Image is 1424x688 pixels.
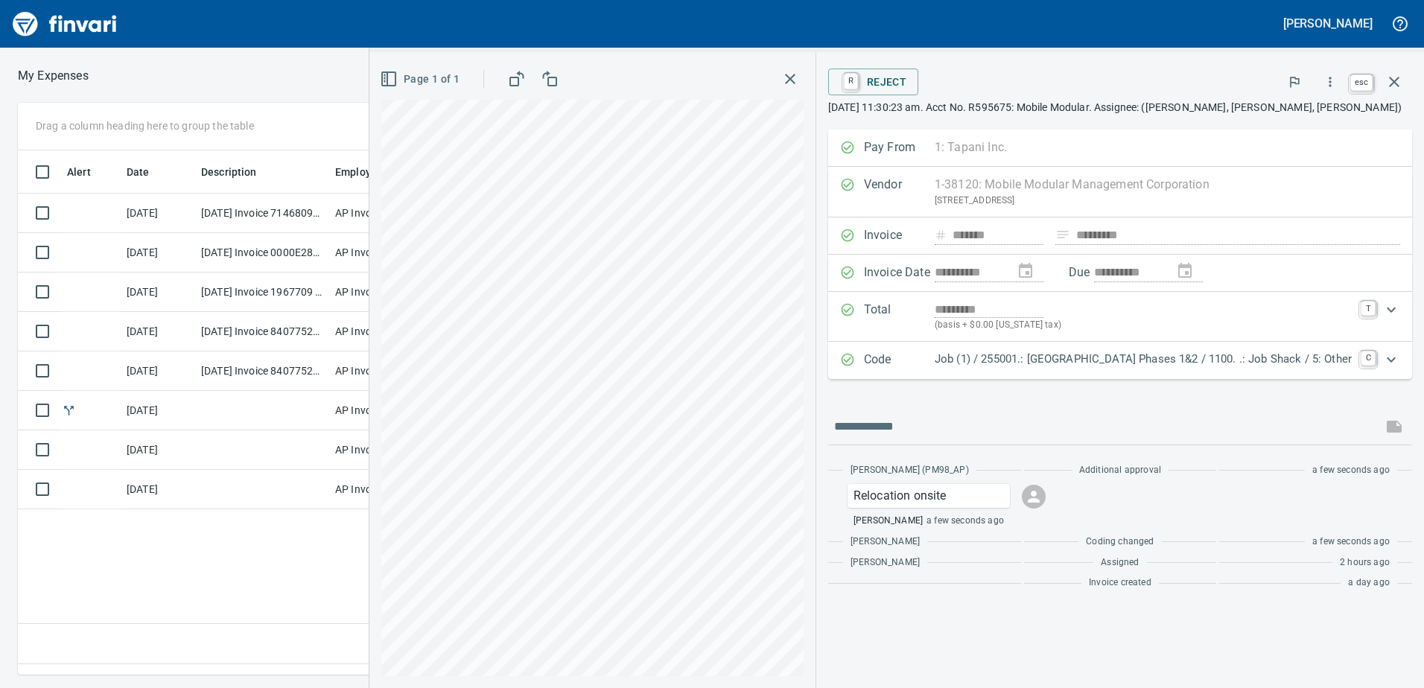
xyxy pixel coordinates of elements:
[1280,12,1376,35] button: [PERSON_NAME]
[61,405,77,415] span: Split transaction
[1086,535,1154,550] span: Coding changed
[329,351,441,391] td: AP Invoices
[1312,535,1390,550] span: a few seconds ago
[329,470,441,509] td: AP Invoices
[127,163,169,181] span: Date
[329,312,441,351] td: AP Invoices
[201,163,276,181] span: Description
[121,312,195,351] td: [DATE]
[1361,301,1376,316] a: T
[848,484,1010,508] div: Click for options
[1350,74,1373,91] a: esc
[854,487,1004,505] p: Relocation onsite
[828,69,918,95] button: RReject
[329,430,441,470] td: AP Invoices
[1312,463,1390,478] span: a few seconds ago
[828,342,1412,379] div: Expand
[18,67,89,85] nav: breadcrumb
[854,514,923,529] span: [PERSON_NAME]
[121,430,195,470] td: [DATE]
[926,514,1004,529] span: a few seconds ago
[851,535,920,550] span: [PERSON_NAME]
[851,555,920,570] span: [PERSON_NAME]
[1361,351,1376,366] a: C
[36,118,254,133] p: Drag a column heading here to group the table
[1283,16,1373,31] h5: [PERSON_NAME]
[67,163,91,181] span: Alert
[1348,576,1390,590] span: a day ago
[329,391,441,430] td: AP Invoices
[121,233,195,273] td: [DATE]
[18,67,89,85] p: My Expenses
[121,273,195,312] td: [DATE]
[828,100,1412,115] p: [DATE] 11:30:23 am. Acct No. R595675: Mobile Modular. Assignee: ([PERSON_NAME], [PERSON_NAME], [P...
[935,351,1352,368] p: Job (1) / 255001.: [GEOGRAPHIC_DATA] Phases 1&2 / 1100. .: Job Shack / 5: Other
[195,312,329,351] td: [DATE] Invoice 8407752216 from Cintas Corporation (1-24736)
[201,163,257,181] span: Description
[121,391,195,430] td: [DATE]
[67,163,110,181] span: Alert
[329,273,441,312] td: AP Invoices
[335,163,402,181] span: Employee
[127,163,150,181] span: Date
[935,318,1352,333] p: (basis + $0.00 [US_STATE] tax)
[1101,555,1139,570] span: Assigned
[9,6,121,42] img: Finvari
[1079,463,1161,478] span: Additional approval
[195,351,329,391] td: [DATE] Invoice 8407752215 from Cintas Fas Lockbox (1-10173)
[329,233,441,273] td: AP Invoices
[121,470,195,509] td: [DATE]
[840,69,906,95] span: Reject
[195,273,329,312] td: [DATE] Invoice 1967709 from [PERSON_NAME] Co (1-23227)
[383,70,460,89] span: Page 1 of 1
[1340,555,1390,570] span: 2 hours ago
[195,233,329,273] td: [DATE] Invoice 0000E28842365 from UPS (1-30551)
[121,194,195,233] td: [DATE]
[828,292,1412,342] div: Expand
[121,351,195,391] td: [DATE]
[195,194,329,233] td: [DATE] Invoice 71468090825 from Shred Northwest Inc (1-39125)
[329,194,441,233] td: AP Invoices
[1089,576,1151,590] span: Invoice created
[864,351,935,370] p: Code
[851,463,969,478] span: [PERSON_NAME] (PM98_AP)
[844,73,858,89] a: R
[1376,409,1412,445] span: This records your message into the invoice and notifies anyone mentioned
[864,301,935,333] p: Total
[335,163,383,181] span: Employee
[377,66,465,93] button: Page 1 of 1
